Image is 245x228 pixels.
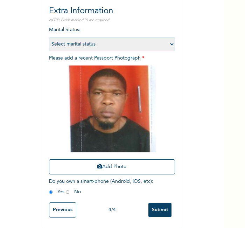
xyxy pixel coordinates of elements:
[49,179,153,194] span: Do you own a smart-phone (Android, iOS, etc) : Yes No
[49,18,175,23] p: NOTE: Fields marked (*) are required
[76,206,148,214] div: 4 / 4
[49,56,175,178] span: Please add a recent Passport Photograph
[148,203,171,217] input: Submit
[49,159,175,174] button: Add Photo
[49,27,175,47] span: Marital Status :
[49,202,76,217] input: Previous
[68,65,156,152] img: Crop
[49,5,175,18] h2: Extra Information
